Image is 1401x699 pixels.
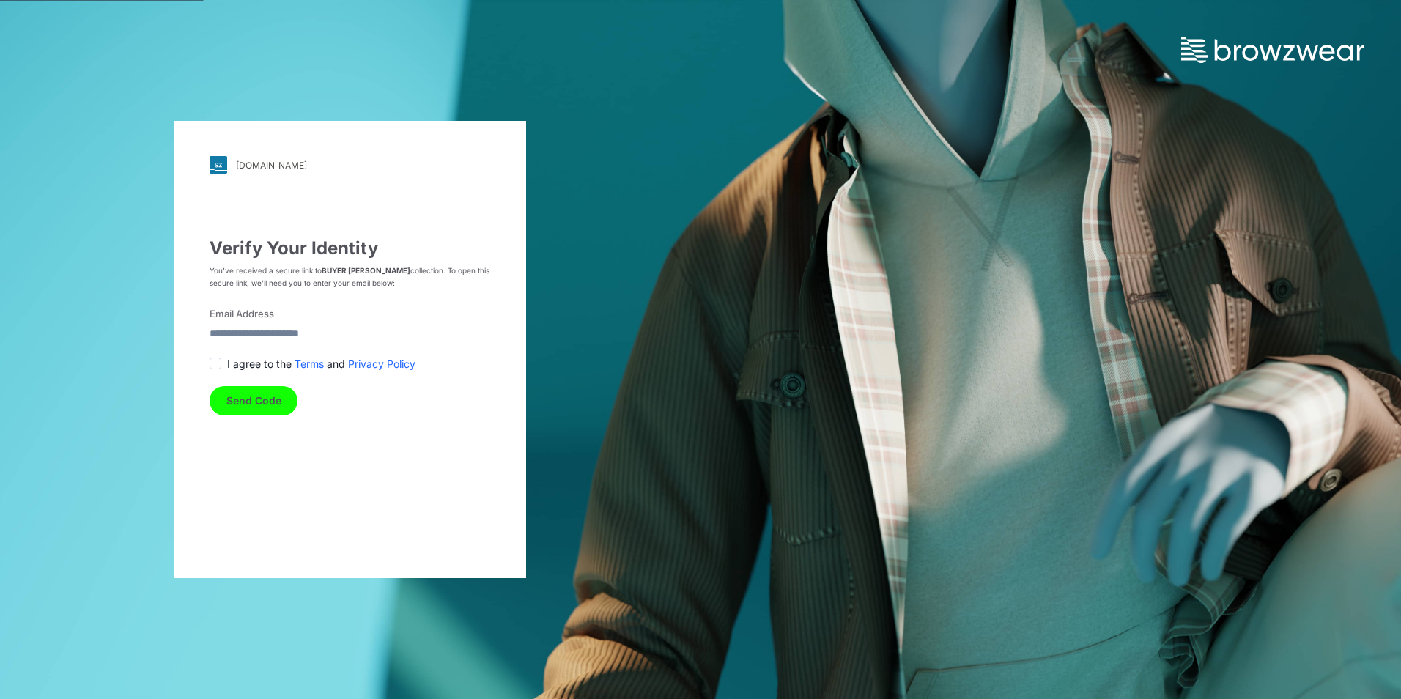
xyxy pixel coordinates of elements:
a: [DOMAIN_NAME] [210,156,491,174]
label: Email Address [210,307,482,322]
button: Send Code [210,386,297,415]
img: svg+xml;base64,PHN2ZyB3aWR0aD0iMjgiIGhlaWdodD0iMjgiIHZpZXdCb3g9IjAgMCAyOCAyOCIgZmlsbD0ibm9uZSIgeG... [210,156,227,174]
h3: Verify Your Identity [210,238,491,259]
a: Privacy Policy [348,356,415,371]
div: I agree to the and [210,356,491,371]
p: You’ve received a secure link to collection. To open this secure link, we’ll need you to enter yo... [210,265,491,289]
strong: BUYER [PERSON_NAME] [322,266,410,275]
a: Terms [295,356,324,371]
div: [DOMAIN_NAME] [236,160,307,171]
img: browzwear-logo.73288ffb.svg [1181,37,1364,63]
